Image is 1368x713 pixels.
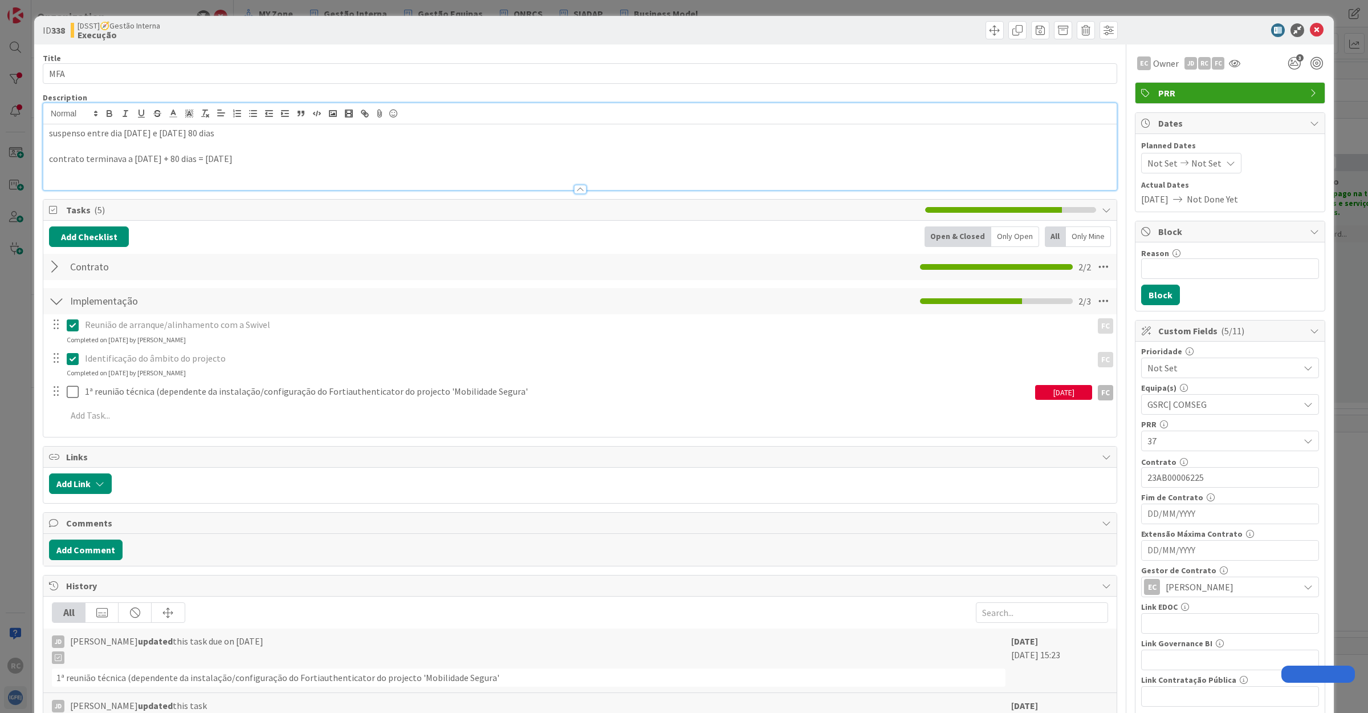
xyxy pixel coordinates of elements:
span: [DATE] [1141,192,1168,206]
span: Not Set [1147,156,1178,170]
b: 338 [51,25,65,36]
input: Add Checklist... [66,257,323,277]
input: Add Checklist... [66,291,323,311]
div: 1ª reunião técnica (dependente da instalação/configuração do Fortiauthenticator do projecto 'Mobi... [52,669,1005,687]
div: All [52,603,85,622]
label: Title [43,53,61,63]
span: Custom Fields [1158,324,1304,338]
span: Not Done Yet [1187,192,1238,206]
div: All [1045,226,1066,247]
button: Add Checklist [49,226,129,247]
div: JD [1184,57,1197,70]
div: EC [1144,579,1160,595]
b: updated [138,700,173,711]
div: JD [52,700,64,712]
p: suspenso entre dia [DATE] e [DATE] 80 dias [49,127,1111,140]
div: RC [1198,57,1211,70]
div: Only Mine [1066,226,1111,247]
div: Link Contratação Pública [1141,676,1319,684]
div: Extensão Máxima Contrato [1141,530,1319,538]
span: Owner [1153,56,1179,70]
div: [DATE] 15:23 [1011,634,1108,687]
b: [DATE] [1011,700,1038,711]
span: Comments [66,516,1096,530]
label: Reason [1141,248,1169,258]
div: PRR [1141,420,1319,428]
div: EC [1137,56,1151,70]
span: 2 / 2 [1078,260,1091,274]
span: Tasks [66,203,919,217]
span: 37 [1147,434,1299,448]
button: Add Comment [49,540,123,560]
div: Fim de Contrato [1141,493,1319,501]
span: Links [66,450,1096,464]
span: Actual Dates [1141,179,1319,191]
button: Add Link [49,473,112,494]
div: FC [1098,385,1113,400]
b: [DATE] [1011,635,1038,647]
p: Reunião de arranque/alinhamento com a Swivel [85,318,1088,331]
div: JD [52,635,64,648]
span: [DSST]🧭Gestão Interna [78,21,160,30]
span: Not Set [1147,360,1293,376]
span: GSRC| COMSEG [1147,398,1299,411]
b: updated [138,635,173,647]
div: FC [1212,57,1224,70]
span: Not Set [1191,156,1222,170]
div: Completed on [DATE] by [PERSON_NAME] [67,368,186,378]
div: Only Open [991,226,1039,247]
label: Contrato [1141,457,1176,467]
div: Equipa(s) [1141,384,1319,392]
span: [PERSON_NAME] [1166,580,1233,594]
div: Prioridade [1141,347,1319,355]
input: Search... [976,602,1108,623]
div: Gestor de Contrato [1141,566,1319,574]
div: Completed on [DATE] by [PERSON_NAME] [67,335,186,345]
input: DD/MM/YYYY [1147,541,1313,560]
button: Block [1141,285,1180,305]
span: ( 5 ) [94,204,105,216]
p: Identificação do âmbito do projecto [85,352,1088,365]
span: Description [43,92,87,103]
input: type card name here... [43,63,1117,84]
span: ID [43,23,65,37]
div: Open & Closed [925,226,991,247]
div: FC [1098,352,1113,367]
div: Link EDOC [1141,603,1319,611]
input: DD/MM/YYYY [1147,504,1313,524]
span: History [66,579,1096,593]
span: 2 / 3 [1078,294,1091,308]
span: Planned Dates [1141,140,1319,152]
div: [DATE] [1035,385,1092,400]
div: FC [1098,318,1113,334]
span: 3 [1296,54,1304,62]
span: Dates [1158,116,1304,130]
span: Block [1158,225,1304,238]
span: PRR [1158,86,1304,100]
span: ( 5/11 ) [1221,325,1244,337]
div: Link Governance BI [1141,639,1319,647]
span: [PERSON_NAME] this task due on [DATE] [70,634,263,664]
p: contrato terminava a [DATE] + 80 dias = [DATE] [49,152,1111,165]
b: Execução [78,30,160,39]
p: 1ª reunião técnica (dependente da instalação/configuração do Fortiauthenticator do projecto 'Mobi... [85,385,1031,398]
